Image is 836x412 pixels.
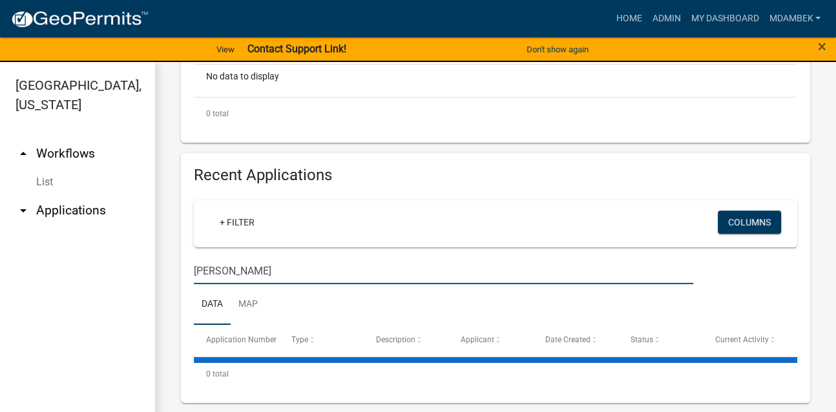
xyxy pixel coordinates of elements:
[16,146,31,161] i: arrow_drop_up
[818,39,826,54] button: Close
[521,39,594,60] button: Don't show again
[448,325,533,356] datatable-header-cell: Applicant
[194,258,693,284] input: Search for applications
[194,65,797,97] div: No data to display
[194,358,797,390] div: 0 total
[718,211,781,234] button: Columns
[194,166,797,185] h4: Recent Applications
[533,325,618,356] datatable-header-cell: Date Created
[818,37,826,56] span: ×
[211,39,240,60] a: View
[715,335,769,344] span: Current Activity
[611,6,647,31] a: Home
[461,335,494,344] span: Applicant
[194,284,231,325] a: Data
[247,43,346,55] strong: Contact Support Link!
[376,335,415,344] span: Description
[364,325,448,356] datatable-header-cell: Description
[685,6,764,31] a: My Dashboard
[631,335,653,344] span: Status
[291,335,308,344] span: Type
[764,6,826,31] a: mdambek
[618,325,702,356] datatable-header-cell: Status
[16,203,31,218] i: arrow_drop_down
[703,325,788,356] datatable-header-cell: Current Activity
[209,211,265,234] a: + Filter
[206,335,277,344] span: Application Number
[194,98,797,130] div: 0 total
[278,325,363,356] datatable-header-cell: Type
[194,325,278,356] datatable-header-cell: Application Number
[647,6,685,31] a: Admin
[545,335,590,344] span: Date Created
[231,284,266,325] a: Map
